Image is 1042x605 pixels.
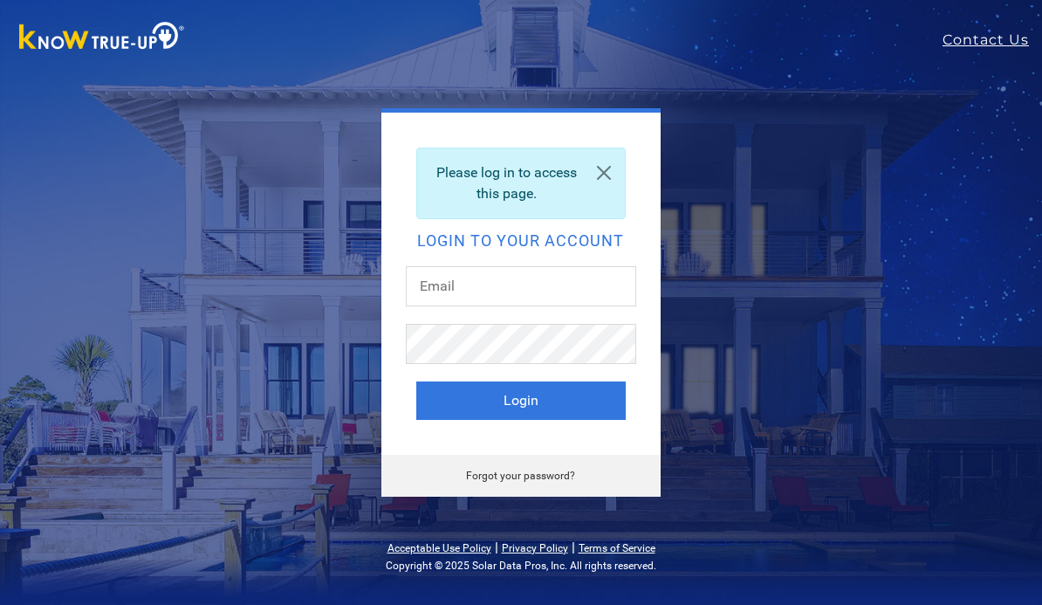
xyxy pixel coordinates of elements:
span: | [572,539,575,555]
div: Please log in to access this page. [416,148,626,219]
span: | [495,539,498,555]
button: Login [416,382,626,420]
a: Acceptable Use Policy [387,542,491,554]
h2: Login to your account [416,233,626,249]
a: Forgot your password? [466,470,575,482]
a: Contact Us [943,30,1042,51]
a: Close [583,148,625,197]
a: Terms of Service [579,542,655,554]
img: Know True-Up [10,18,194,58]
input: Email [406,266,636,306]
a: Privacy Policy [502,542,568,554]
